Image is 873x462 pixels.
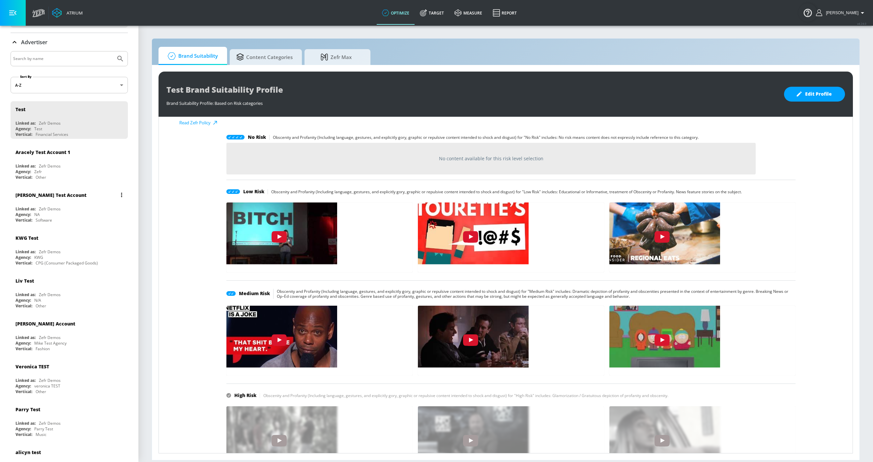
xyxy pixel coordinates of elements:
[64,10,83,16] div: Atrium
[39,206,61,212] div: Zefr Demos
[15,292,36,297] div: Linked as:
[221,302,337,367] img: HK8Yv5w-iVk
[604,199,720,264] img: CIj2XvZUZgs
[415,1,449,25] a: Target
[15,303,32,309] div: Vertical:
[166,97,777,106] div: Brand Suitability Profile: Based on Risk categories
[15,132,32,137] div: Vertical:
[604,302,720,367] img: Cl9Wg_8nmCM
[15,363,49,370] div: Veronica TEST
[487,1,522,25] a: Report
[11,273,128,310] div: Liv TestLinked as:Zefr DemosAgency:N/AVertical:Other
[15,321,75,327] div: [PERSON_NAME] Account
[36,389,46,394] div: Other
[449,1,487,25] a: measure
[179,120,672,126] a: Read Zefr Policy
[34,340,67,346] div: Mike Test Agency
[34,297,41,303] div: N/A
[269,135,699,140] p: Obscenity and Profanity (Including language, gestures, and explicitly gory, graphic or repulsive ...
[413,302,529,367] img: IDYKslnO0r0
[823,11,858,15] span: login as: oliver.stratton@zefr.com
[11,33,128,51] div: Advertiser
[11,358,128,396] div: Veronica TESTLinked as:Zefr DemosAgency:veronica TESTVertical:Other
[34,383,60,389] div: veronica TEST
[609,306,796,376] button: Cl9Wg_8nmCM
[11,187,128,225] div: [PERSON_NAME] Test AccountLinked as:Zefr DemosAgency:NAVertical:Software
[21,39,47,46] p: Advertiser
[165,48,218,64] span: Brand Suitability
[11,316,128,353] div: [PERSON_NAME] AccountLinked as:Zefr DemosAgency:Mike Test AgencyVertical:Fashion
[413,199,529,264] img: TSiVameZBn4
[39,292,61,297] div: Zefr Demos
[34,212,40,217] div: NA
[15,206,36,212] div: Linked as:
[15,335,36,340] div: Linked as:
[39,163,61,169] div: Zefr Demos
[234,392,256,399] h6: High Risk
[226,306,413,376] button: HK8Yv5w-iVk
[418,202,604,272] button: TSiVameZBn4
[221,199,337,264] img: c8l00ca9djg
[15,406,40,413] div: Parry Test
[418,306,604,376] button: IDYKslnO0r0
[39,120,61,126] div: Zefr Demos
[19,75,33,79] label: Sort By
[36,432,46,437] div: Music
[15,235,38,241] div: KWG Test
[34,169,42,174] div: Zefr
[236,49,293,65] span: Content Categories
[15,449,41,455] div: alicyn test
[15,297,31,303] div: Agency:
[39,378,61,383] div: Zefr Demos
[784,87,845,102] button: Edit Profile
[15,212,31,217] div: Agency:
[15,346,32,352] div: Vertical:
[36,346,50,352] div: Fashion
[11,101,128,139] div: TestLinked as:Zefr DemosAgency:TestVertical:Financial Services
[34,126,42,132] div: Test
[239,290,270,297] h6: Medium Risk
[15,169,31,174] div: Agency:
[11,230,128,267] div: KWG TestLinked as:Zefr DemosAgency:KWGVertical:CPG (Consumer Packaged Goods)
[15,389,32,394] div: Vertical:
[15,163,36,169] div: Linked as:
[39,335,61,340] div: Zefr Demos
[11,401,128,439] div: Parry TestLinked as:Zefr DemosAgency:Parry TestVertical:Music
[13,54,113,63] input: Search by name
[311,49,361,65] span: Zefr Max
[15,432,32,437] div: Vertical:
[609,202,796,272] button: CIj2XvZUZgs
[226,202,413,272] button: c8l00ca9djg
[15,383,31,389] div: Agency:
[15,126,31,132] div: Agency:
[15,174,32,180] div: Vertical:
[15,278,34,284] div: Liv Test
[15,378,36,383] div: Linked as:
[15,249,36,255] div: Linked as:
[15,217,32,223] div: Vertical:
[15,255,31,260] div: Agency:
[243,188,264,196] h6: Low Risk
[273,289,796,299] p: Obscenity and Profanity (Including language, gestures, and explicitly gory, graphic or repulsive ...
[15,106,25,112] div: Test
[15,420,36,426] div: Linked as:
[439,155,543,162] p: No content available for this risk level selection
[11,77,128,93] div: A-Z
[377,1,415,25] a: optimize
[15,260,32,266] div: Vertical:
[816,9,866,17] button: [PERSON_NAME]
[34,255,43,260] div: KWG
[15,120,36,126] div: Linked as:
[268,189,742,194] p: Obscenity and Profanity (Including language, gestures, and explicitly gory, graphic or repulsive ...
[15,192,86,198] div: [PERSON_NAME] Test Account
[39,249,61,255] div: Zefr Demos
